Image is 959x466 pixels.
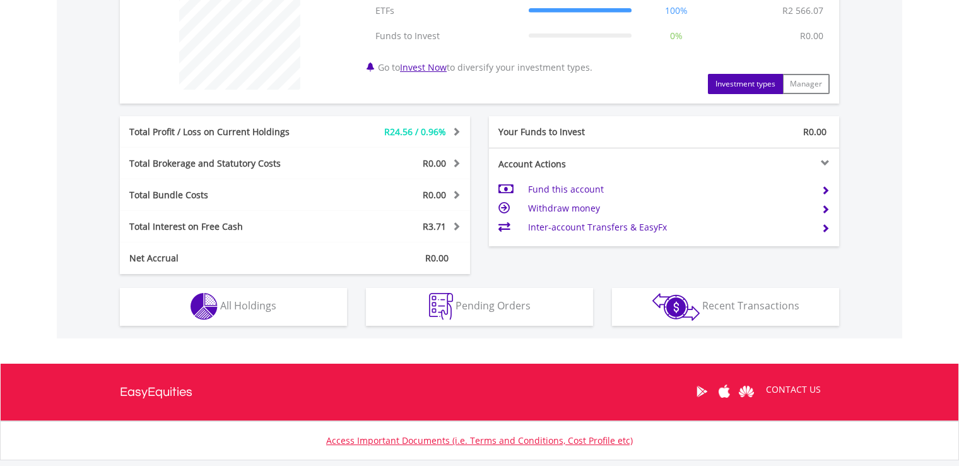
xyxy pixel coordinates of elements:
[423,220,446,232] span: R3.71
[120,189,324,201] div: Total Bundle Costs
[120,126,324,138] div: Total Profit / Loss on Current Holdings
[803,126,827,138] span: R0.00
[429,293,453,320] img: pending_instructions-wht.png
[369,23,522,49] td: Funds to Invest
[691,372,713,411] a: Google Play
[713,372,735,411] a: Apple
[489,158,664,170] div: Account Actions
[708,74,783,94] button: Investment types
[423,157,446,169] span: R0.00
[638,23,715,49] td: 0%
[652,293,700,321] img: transactions-zar-wht.png
[220,299,276,313] span: All Holdings
[120,220,324,233] div: Total Interest on Free Cash
[120,252,324,265] div: Net Accrual
[528,218,811,237] td: Inter-account Transfers & EasyFx
[423,189,446,201] span: R0.00
[366,288,593,326] button: Pending Orders
[400,61,447,73] a: Invest Now
[528,199,811,218] td: Withdraw money
[425,252,449,264] span: R0.00
[456,299,531,313] span: Pending Orders
[120,364,192,421] a: EasyEquities
[735,372,757,411] a: Huawei
[528,180,811,199] td: Fund this account
[191,293,218,320] img: holdings-wht.png
[702,299,799,313] span: Recent Transactions
[384,126,446,138] span: R24.56 / 0.96%
[757,372,830,407] a: CONTACT US
[612,288,839,326] button: Recent Transactions
[326,434,633,446] a: Access Important Documents (i.e. Terms and Conditions, Cost Profile etc)
[120,157,324,170] div: Total Brokerage and Statutory Costs
[794,23,830,49] td: R0.00
[489,126,664,138] div: Your Funds to Invest
[782,74,830,94] button: Manager
[120,288,347,326] button: All Holdings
